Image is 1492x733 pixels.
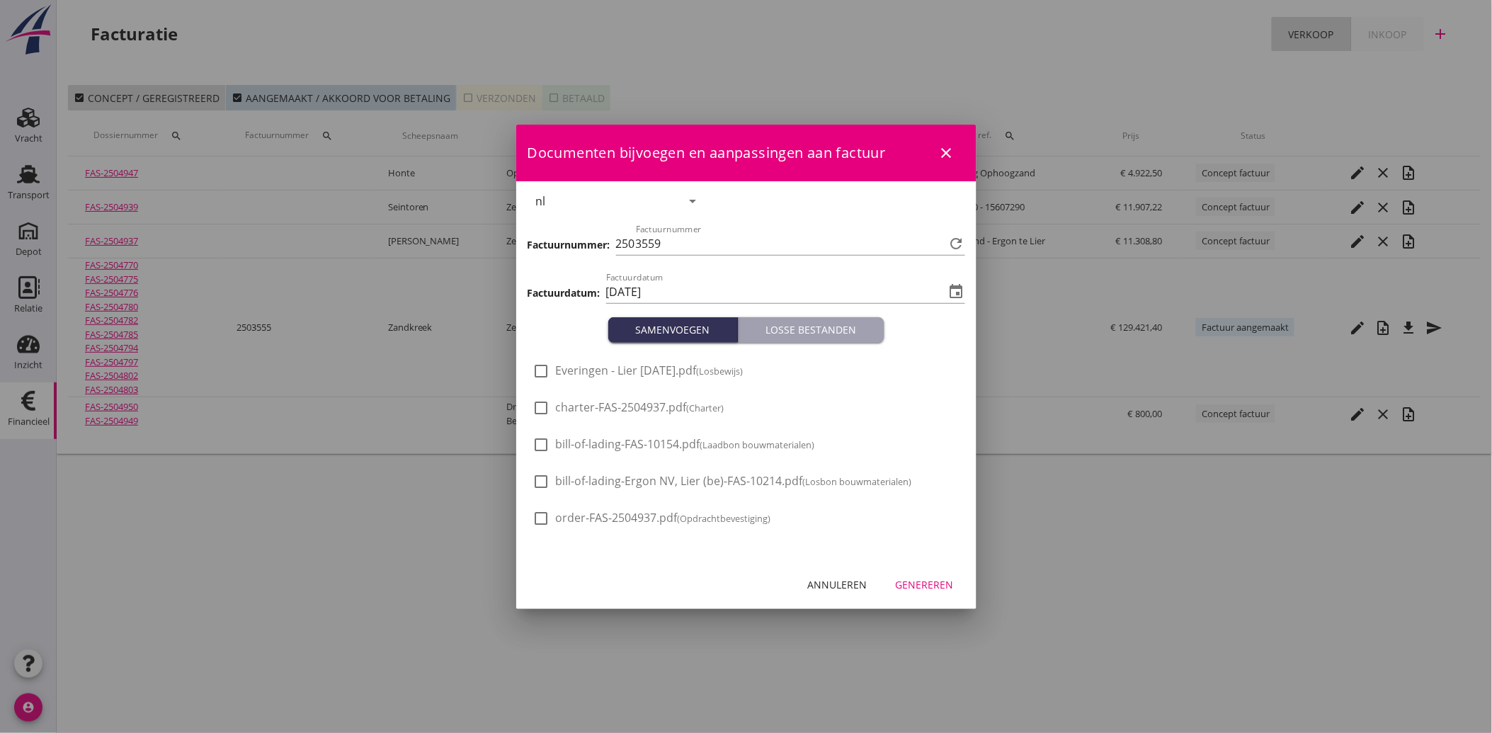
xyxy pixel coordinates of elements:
button: Samenvoegen [608,317,739,343]
div: Genereren [896,577,954,592]
button: Losse bestanden [739,317,884,343]
span: Everingen - Lier [DATE].pdf [556,363,744,378]
i: arrow_drop_down [684,193,701,210]
i: close [938,144,955,161]
button: Annuleren [797,572,879,598]
span: bill-of-lading-Ergon NV, Lier (be)-FAS-10214.pdf [556,474,912,489]
small: (Losbewijs) [697,365,744,377]
span: charter-FAS-2504937.pdf [556,400,724,415]
span: bill-of-lading-FAS-10154.pdf [556,437,815,452]
div: Annuleren [808,577,867,592]
span: 250 [616,235,635,253]
input: Factuurdatum [606,280,945,303]
div: Samenvoegen [614,322,732,337]
i: event [948,283,965,300]
h3: Factuurdatum: [528,285,600,300]
div: nl [536,195,546,208]
i: refresh [948,235,965,252]
span: order-FAS-2504937.pdf [556,511,771,525]
small: (Losbon bouwmaterialen) [803,475,912,488]
small: (Laadbon bouwmaterialen) [700,438,815,451]
h3: Factuurnummer: [528,237,610,252]
div: Documenten bijvoegen en aanpassingen aan factuur [516,125,976,181]
input: Factuurnummer [636,232,945,255]
small: (Opdrachtbevestiging) [678,512,771,525]
div: Losse bestanden [744,322,879,337]
button: Genereren [884,572,965,598]
small: (Charter) [687,402,724,414]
